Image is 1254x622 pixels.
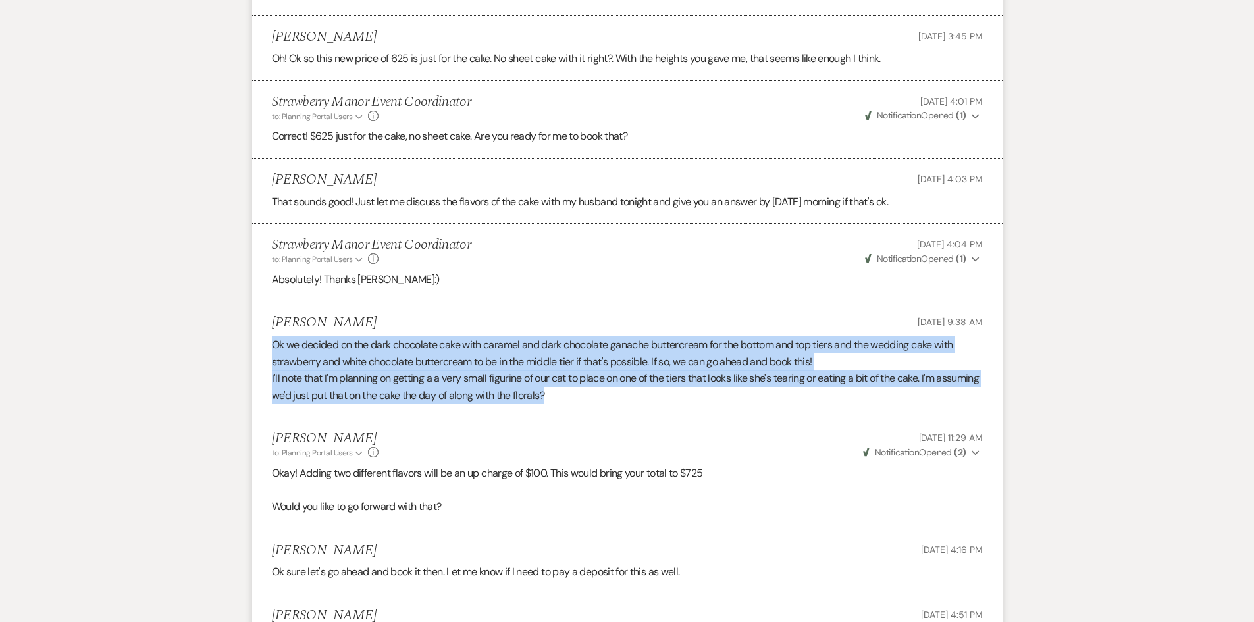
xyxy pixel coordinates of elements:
strong: ( 1 ) [956,253,966,265]
span: [DATE] 11:29 AM [919,432,983,444]
h5: Strawberry Manor Event Coordinator [272,94,471,111]
span: to: Planning Portal Users [272,111,353,122]
h5: Strawberry Manor Event Coordinator [272,237,471,253]
span: [DATE] 4:03 PM [918,173,982,185]
span: Notification [877,109,921,121]
h5: [PERSON_NAME] [272,315,377,331]
p: Ok we decided on the dark chocolate cake with caramel and dark chocolate ganache buttercream for ... [272,336,983,370]
span: [DATE] 4:04 PM [917,238,982,250]
button: NotificationOpened (2) [861,446,983,459]
span: Notification [877,253,921,265]
button: to: Planning Portal Users [272,253,365,265]
p: That sounds good! Just let me discuss the flavors of the cake with my husband tonight and give yo... [272,194,983,211]
strong: ( 1 ) [956,109,966,121]
p: Okay! Adding two different flavors will be an up charge of $100. This would bring your total to $725 [272,465,983,482]
span: [DATE] 3:45 PM [918,30,982,42]
span: [DATE] 4:51 PM [921,609,982,621]
span: [DATE] 9:38 AM [918,316,982,328]
button: to: Planning Portal Users [272,447,365,459]
h5: [PERSON_NAME] [272,430,379,447]
p: Correct! $625 just for the cake, no sheet cake. Are you ready for me to book that? [272,128,983,145]
span: to: Planning Portal Users [272,448,353,458]
span: Opened [863,446,966,458]
p: Absolutely! Thanks [PERSON_NAME]:) [272,271,983,288]
p: Ok sure let's go ahead and book it then. Let me know if I need to pay a deposit for this as well. [272,563,983,581]
span: [DATE] 4:16 PM [921,544,982,556]
p: Would you like to go forward with that? [272,498,983,515]
span: Opened [865,109,966,121]
button: NotificationOpened (1) [863,109,983,122]
span: to: Planning Portal Users [272,254,353,265]
h5: [PERSON_NAME] [272,29,377,45]
span: Opened [865,253,966,265]
button: to: Planning Portal Users [272,111,365,122]
h5: [PERSON_NAME] [272,172,377,188]
h5: [PERSON_NAME] [272,542,377,559]
button: NotificationOpened (1) [863,252,983,266]
span: [DATE] 4:01 PM [920,95,982,107]
p: I'll note that I'm planning on getting a a very small figurine of our cat to place on one of the ... [272,370,983,403]
strong: ( 2 ) [954,446,966,458]
p: Oh! Ok so this new price of 625 is just for the cake. No sheet cake with it right?. With the heig... [272,50,983,67]
span: Notification [875,446,919,458]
